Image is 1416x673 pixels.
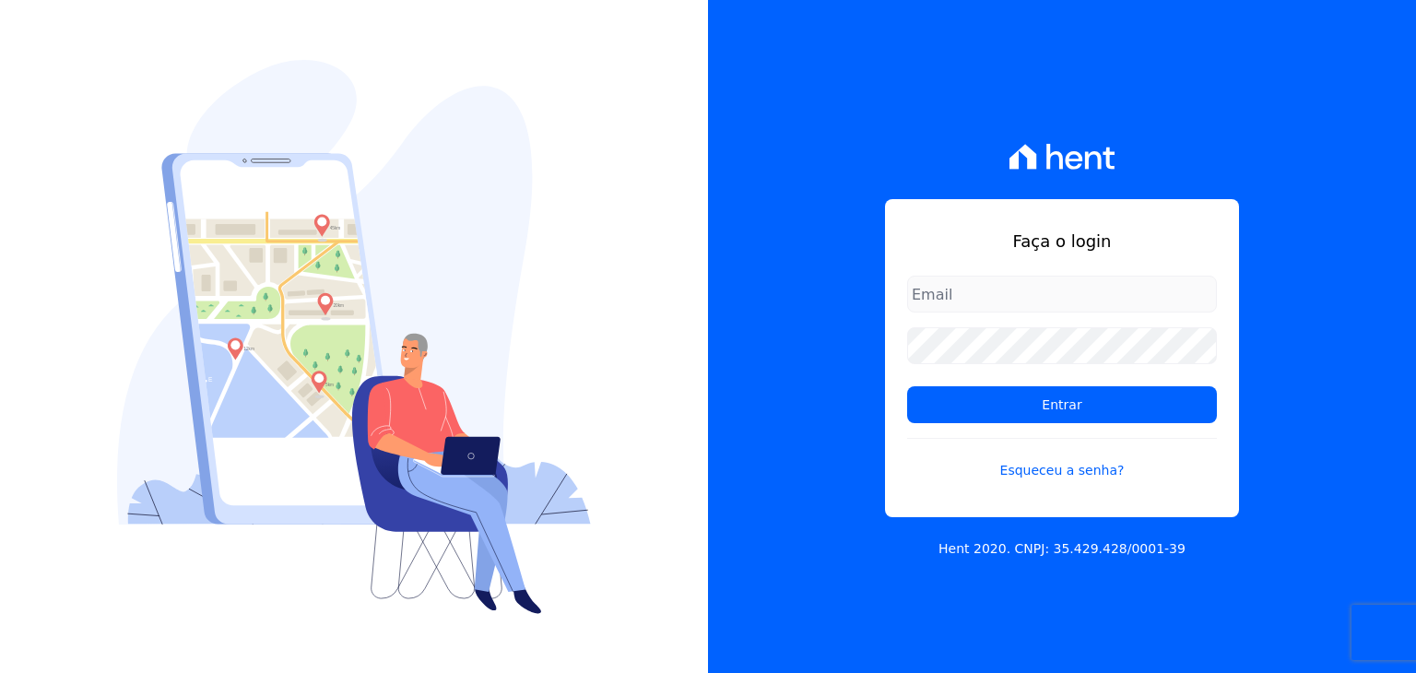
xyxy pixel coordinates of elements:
[938,539,1186,559] p: Hent 2020. CNPJ: 35.429.428/0001-39
[907,438,1217,480] a: Esqueceu a senha?
[907,386,1217,423] input: Entrar
[907,276,1217,313] input: Email
[117,60,591,614] img: Login
[907,229,1217,254] h1: Faça o login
